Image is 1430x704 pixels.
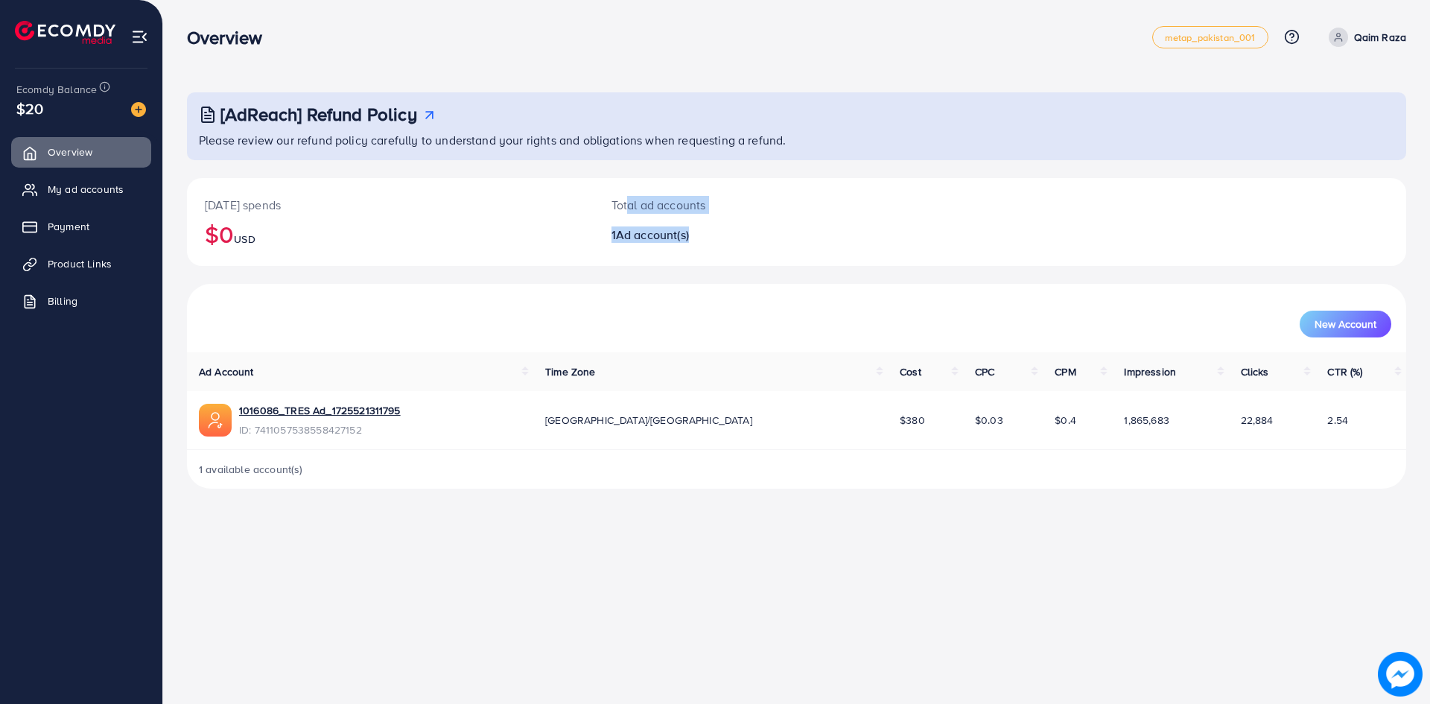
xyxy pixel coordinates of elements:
img: logo [15,21,115,44]
span: Product Links [48,256,112,271]
a: Qaim Raza [1323,28,1406,47]
span: Payment [48,219,89,234]
span: Cost [900,364,921,379]
a: Payment [11,212,151,241]
span: CPM [1055,364,1075,379]
span: 1 available account(s) [199,462,303,477]
a: 1016086_TRES Ad_1725521311795 [239,403,401,418]
a: Overview [11,137,151,167]
p: Qaim Raza [1354,28,1406,46]
span: New Account [1315,319,1376,329]
span: My ad accounts [48,182,124,197]
span: CPC [975,364,994,379]
span: Ecomdy Balance [16,82,97,97]
a: metap_pakistan_001 [1152,26,1268,48]
a: Billing [11,286,151,316]
h3: Overview [187,27,274,48]
img: image [1378,652,1423,697]
img: menu [131,28,148,45]
p: [DATE] spends [205,196,576,214]
span: Ad account(s) [616,226,689,243]
h3: [AdReach] Refund Policy [220,104,417,125]
span: ID: 7411057538558427152 [239,422,401,437]
span: Billing [48,294,77,308]
span: Ad Account [199,364,254,379]
span: $20 [16,98,43,119]
span: USD [234,232,255,247]
span: $0.4 [1055,413,1076,428]
span: metap_pakistan_001 [1165,33,1256,42]
span: 2.54 [1327,413,1348,428]
button: New Account [1300,311,1391,337]
span: Impression [1124,364,1176,379]
img: image [131,102,146,117]
p: Total ad accounts [611,196,880,214]
a: Product Links [11,249,151,279]
span: 22,884 [1241,413,1274,428]
span: Overview [48,145,92,159]
p: Please review our refund policy carefully to understand your rights and obligations when requesti... [199,131,1397,149]
a: My ad accounts [11,174,151,204]
span: Time Zone [545,364,595,379]
span: 1,865,683 [1124,413,1169,428]
span: $380 [900,413,925,428]
span: [GEOGRAPHIC_DATA]/[GEOGRAPHIC_DATA] [545,413,752,428]
img: ic-ads-acc.e4c84228.svg [199,404,232,437]
span: Clicks [1241,364,1269,379]
h2: $0 [205,220,576,248]
span: $0.03 [975,413,1003,428]
span: CTR (%) [1327,364,1362,379]
h2: 1 [611,228,880,242]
